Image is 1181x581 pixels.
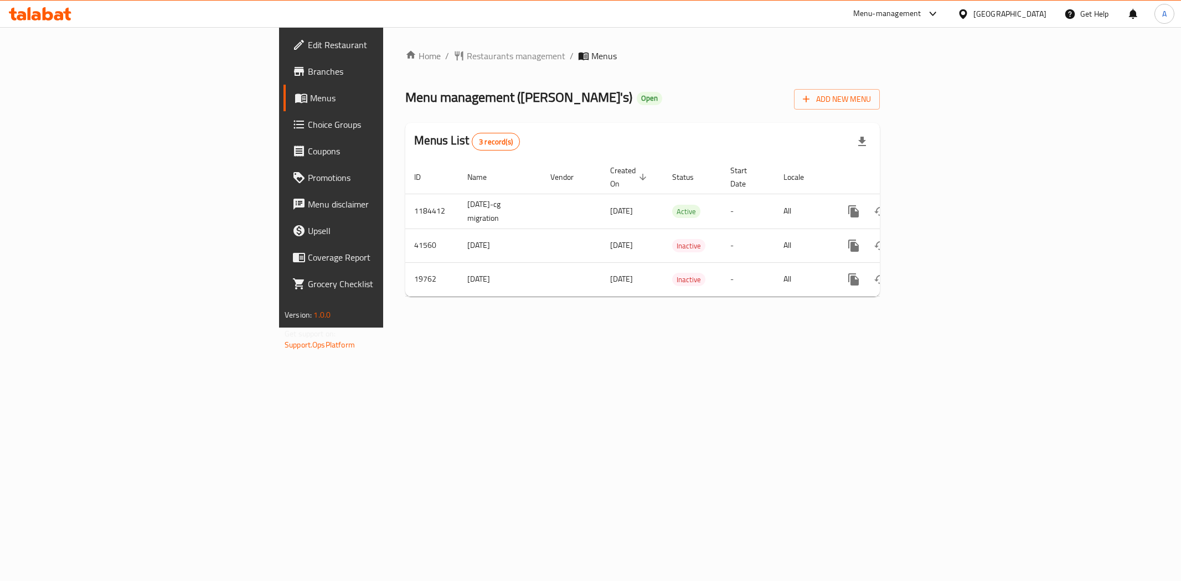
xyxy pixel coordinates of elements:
span: Menu management ( [PERSON_NAME]'s ) [405,85,632,110]
span: 3 record(s) [472,137,519,147]
div: Open [637,92,662,105]
span: 1.0.0 [313,308,331,322]
span: [DATE] [610,272,633,286]
a: Menu disclaimer [283,191,476,217]
td: [DATE]-cg migration [458,194,541,229]
span: Get support on: [285,326,336,341]
td: - [721,262,775,296]
span: Menus [591,49,617,63]
td: [DATE] [458,229,541,262]
span: [DATE] [610,204,633,218]
span: Vendor [550,170,588,184]
nav: breadcrumb [405,49,880,63]
a: Choice Groups [283,111,476,138]
span: Add New Menu [803,92,871,106]
span: Name [467,170,501,184]
span: Coverage Report [308,251,467,264]
span: Active [672,205,700,218]
a: Edit Restaurant [283,32,476,58]
span: Created On [610,164,650,190]
td: - [721,229,775,262]
span: Edit Restaurant [308,38,467,51]
span: Inactive [672,240,705,252]
span: [DATE] [610,238,633,252]
span: Open [637,94,662,103]
span: Status [672,170,708,184]
a: Branches [283,58,476,85]
div: [GEOGRAPHIC_DATA] [973,8,1046,20]
span: Locale [783,170,818,184]
a: Restaurants management [453,49,565,63]
a: Coverage Report [283,244,476,271]
div: Export file [849,128,875,155]
button: Change Status [867,198,894,225]
span: ID [414,170,435,184]
button: more [840,232,867,259]
button: more [840,266,867,293]
button: Add New Menu [794,89,880,110]
table: enhanced table [405,160,956,297]
div: Inactive [672,239,705,252]
span: Inactive [672,273,705,286]
a: Upsell [283,217,476,244]
a: Menus [283,85,476,111]
a: Coupons [283,138,476,164]
td: All [775,194,832,229]
span: Version: [285,308,312,322]
span: Coupons [308,144,467,158]
span: Restaurants management [467,49,565,63]
th: Actions [832,160,956,194]
h2: Menus List [414,132,520,151]
span: A [1162,8,1167,20]
button: more [840,198,867,225]
span: Choice Groups [308,118,467,131]
button: Change Status [867,266,894,293]
span: Grocery Checklist [308,277,467,290]
td: - [721,194,775,229]
span: Menus [310,91,467,105]
td: All [775,229,832,262]
div: Menu-management [853,7,921,20]
td: [DATE] [458,262,541,296]
li: / [570,49,574,63]
td: All [775,262,832,296]
span: Branches [308,65,467,78]
a: Grocery Checklist [283,271,476,297]
span: Upsell [308,224,467,237]
a: Support.OpsPlatform [285,338,355,352]
a: Promotions [283,164,476,191]
span: Menu disclaimer [308,198,467,211]
span: Start Date [730,164,761,190]
span: Promotions [308,171,467,184]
